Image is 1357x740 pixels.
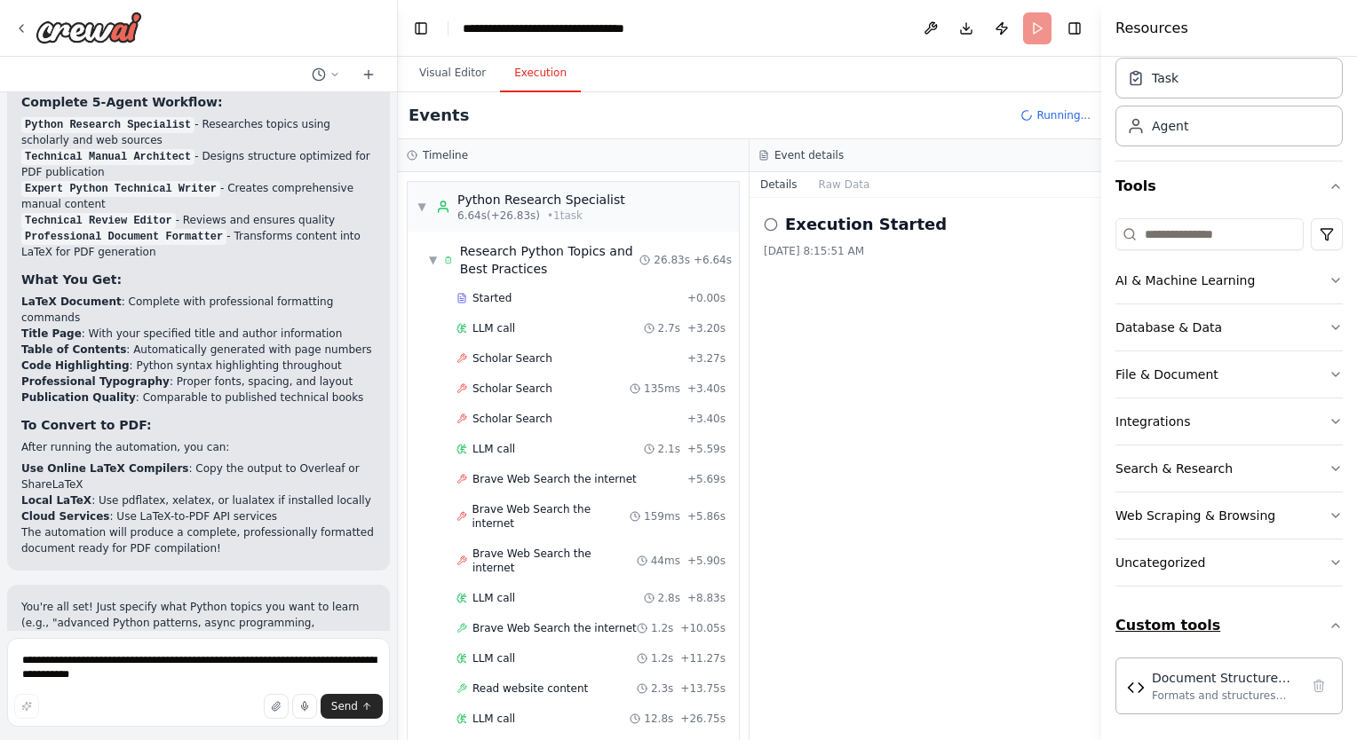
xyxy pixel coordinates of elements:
div: Formats and structures markdown content optimally for professional PDF generation with proper hie... [1152,689,1299,703]
span: LLM call [472,591,515,605]
div: [DATE] 8:15:51 AM [764,244,1087,258]
button: Custom tools [1115,601,1343,650]
div: Search & Research [1115,460,1233,477]
h4: Resources [1115,18,1188,39]
span: + 3.40s [687,412,726,426]
code: Technical Manual Architect [21,149,194,165]
button: Database & Data [1115,304,1343,350]
div: Tools [1115,211,1343,601]
span: + 0.00s [687,291,726,305]
strong: Title Page [21,327,82,340]
span: 6.64s (+26.83s) [457,209,540,223]
button: File & Document [1115,351,1343,398]
span: ▼ [417,200,427,214]
button: Integrations [1115,398,1343,445]
li: : Automatically generated with page numbers [21,342,376,358]
button: Switch to previous chat [305,64,347,85]
span: Research Python Topics and Best Practices [460,242,640,278]
li: : Copy the output to Overleaf or ShareLaTeX [21,461,376,492]
span: • 1 task [547,209,583,223]
span: 12.8s [644,712,673,726]
div: AI & Machine Learning [1115,272,1255,289]
img: Logo [36,12,142,43]
h3: Event details [774,148,844,162]
li: - Transforms content into LaTeX for PDF generation [21,228,376,260]
strong: Use Online LaTeX Compilers [21,462,189,475]
li: : Proper fonts, spacing, and layout [21,374,376,390]
span: Started [472,291,512,305]
span: Running... [1036,108,1091,122]
code: Professional Document Formatter [21,229,226,245]
span: + 5.90s [687,554,726,568]
strong: Complete 5-Agent Workflow: [21,95,223,109]
li: : Python syntax highlighting throughout [21,358,376,374]
button: Tools [1115,161,1343,211]
button: Raw Data [808,172,881,197]
h2: Events [409,103,469,128]
button: Upload files [264,694,289,719]
button: Hide left sidebar [409,16,433,41]
code: Technical Review Editor [21,213,176,229]
li: : Comparable to published technical books [21,390,376,405]
span: + 10.05s [680,621,726,635]
span: LLM call [472,712,515,726]
button: Click to speak your automation idea [292,694,317,719]
span: + 8.83s [687,591,726,605]
strong: LaTeX Document [21,295,122,308]
strong: To Convert to PDF: [21,418,152,432]
div: Task [1152,69,1178,87]
span: 2.7s [658,321,680,335]
nav: breadcrumb [463,20,663,37]
strong: Code Highlighting [21,359,130,372]
span: + 6.64s [694,253,732,267]
li: : Use pdflatex, xelatex, or lualatex if installed locally [21,492,376,508]
span: LLM call [472,321,515,335]
span: Read website content [472,681,588,696]
span: Brave Web Search the internet [472,472,637,486]
span: 135ms [644,382,680,396]
button: AI & Machine Learning [1115,257,1343,303]
span: Brave Web Search the internet [472,621,637,635]
li: - Reviews and ensures quality [21,212,376,228]
span: ▼ [429,253,437,267]
h2: Execution Started [785,212,947,237]
code: Expert Python Technical Writer [21,181,220,197]
span: 2.3s [651,681,673,696]
span: Scholar Search [472,412,552,426]
span: Brave Web Search the internet [472,547,637,575]
span: LLM call [472,651,515,665]
li: - Designs structure optimized for PDF publication [21,148,376,180]
strong: What You Get: [21,272,122,287]
h3: Timeline [423,148,468,162]
span: 1.2s [651,651,673,665]
div: Python Research Specialist [457,191,625,209]
p: After running the automation, you can: [21,439,376,455]
button: Search & Research [1115,445,1343,492]
span: + 5.69s [687,472,726,486]
span: 159ms [644,509,680,524]
li: : Complete with professional formatting commands [21,294,376,326]
span: LLM call [472,442,515,456]
span: + 26.75s [680,712,726,726]
img: Document Structure Formatter [1127,679,1145,697]
li: - Researches topics using scholarly and web sources [21,116,376,148]
button: Uncategorized [1115,539,1343,586]
div: Agent [1152,117,1188,135]
li: : Use LaTeX-to-PDF API services [21,508,376,524]
p: You're all set! Just specify what Python topics you want to learn (e.g., "advanced Python pattern... [21,599,376,679]
span: 2.8s [658,591,680,605]
span: + 5.59s [687,442,726,456]
button: Send [321,694,383,719]
button: Visual Editor [405,55,500,92]
span: 2.1s [658,442,680,456]
div: Document Structure Formatter [1152,669,1299,687]
span: + 11.27s [680,651,726,665]
button: Execution [500,55,581,92]
div: Crew [1115,51,1343,161]
span: Send [331,699,358,713]
span: + 3.27s [687,351,726,366]
button: Delete tool [1306,673,1331,698]
span: 44ms [651,554,680,568]
strong: Local LaTeX [21,494,91,507]
button: Web Scraping & Browsing [1115,492,1343,539]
